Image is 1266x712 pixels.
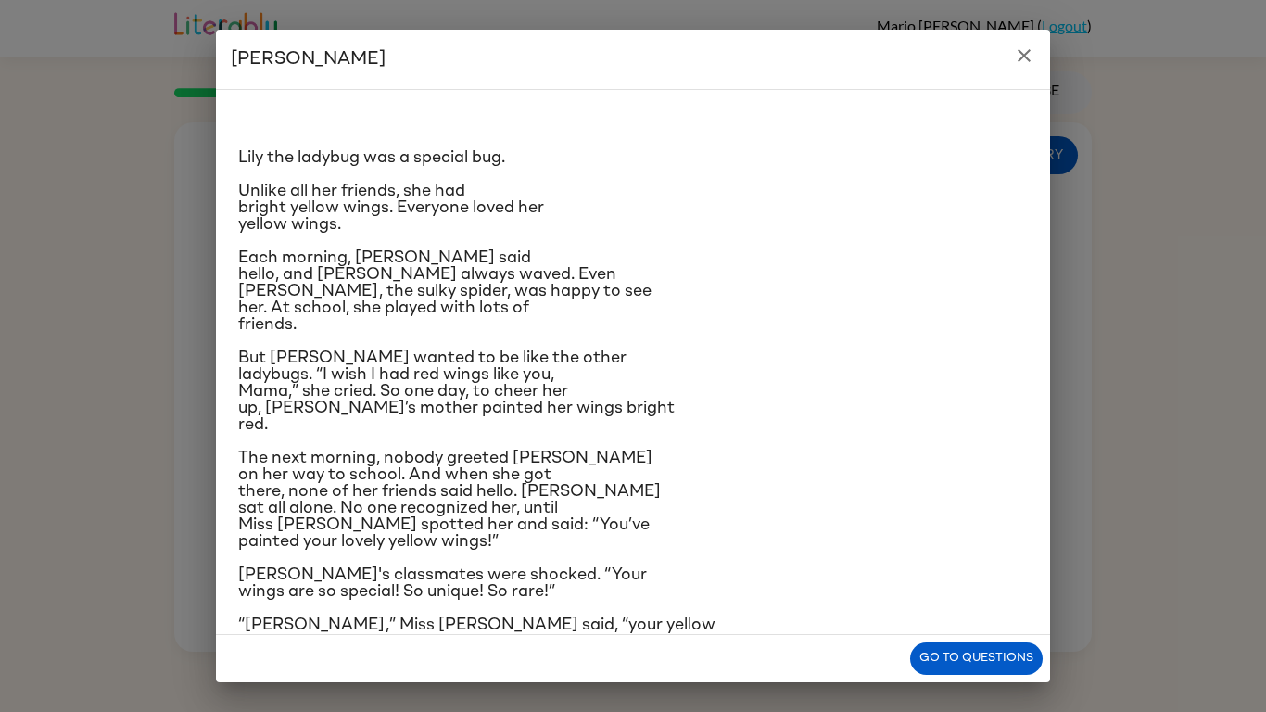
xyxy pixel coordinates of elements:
[238,350,675,433] span: But [PERSON_NAME] wanted to be like the other ladybugs. “I wish I had red wings like you, Mama,” ...
[910,642,1043,675] button: Go to questions
[238,617,715,650] span: “[PERSON_NAME],” Miss [PERSON_NAME] said, “your yellow wings help make you you."
[238,566,647,600] span: [PERSON_NAME]'s classmates were shocked. “Your wings are so special! So unique! So rare!”
[238,183,544,233] span: Unlike all her friends, she had bright yellow wings. Everyone loved her yellow wings.
[1006,37,1043,74] button: close
[238,249,652,333] span: Each morning, [PERSON_NAME] said hello, and [PERSON_NAME] always waved. Even [PERSON_NAME], the s...
[238,450,661,550] span: The next morning, nobody greeted [PERSON_NAME] on her way to school. And when she got there, none...
[216,30,1050,89] h2: [PERSON_NAME]
[238,149,505,166] span: Lily the ladybug was a special bug.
